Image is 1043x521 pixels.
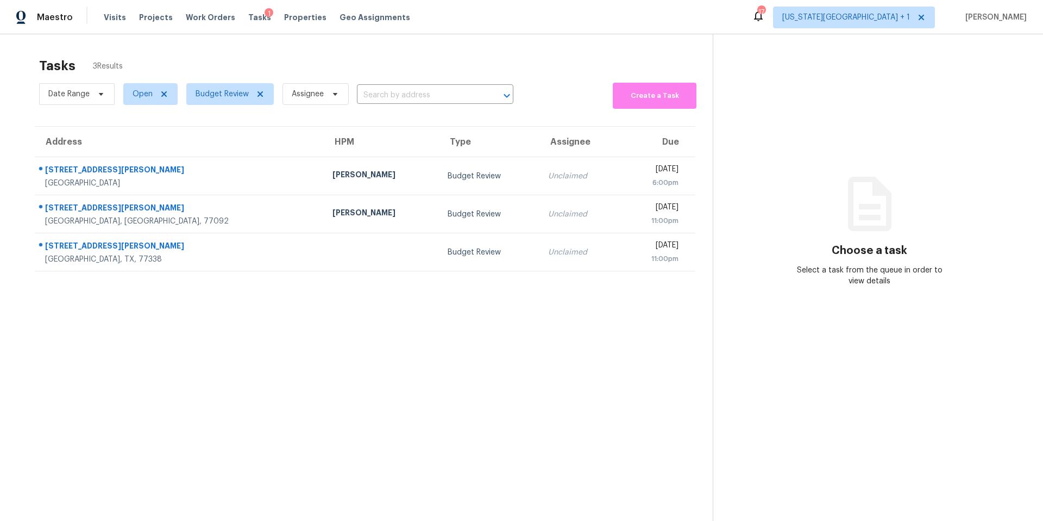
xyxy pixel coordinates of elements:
[629,177,678,188] div: 6:00pm
[324,127,438,157] th: HPM
[548,247,611,258] div: Unclaimed
[292,89,324,100] span: Assignee
[284,12,326,23] span: Properties
[448,171,531,182] div: Budget Review
[539,127,620,157] th: Assignee
[93,61,123,72] span: 3 Results
[48,89,90,100] span: Date Range
[45,254,315,265] div: [GEOGRAPHIC_DATA], TX, 77338
[186,12,235,23] span: Work Orders
[332,169,430,183] div: [PERSON_NAME]
[196,89,249,100] span: Budget Review
[548,209,611,220] div: Unclaimed
[45,202,315,216] div: [STREET_ADDRESS][PERSON_NAME]
[548,171,611,182] div: Unclaimed
[39,60,76,71] h2: Tasks
[45,216,315,227] div: [GEOGRAPHIC_DATA], [GEOGRAPHIC_DATA], 77092
[629,215,678,226] div: 11:00pm
[448,209,531,220] div: Budget Review
[35,127,324,157] th: Address
[248,14,271,21] span: Tasks
[832,245,907,256] h3: Choose a task
[629,164,678,177] div: [DATE]
[782,12,910,23] span: [US_STATE][GEOGRAPHIC_DATA] + 1
[357,87,483,104] input: Search by address
[791,265,948,287] div: Select a task from the queue in order to view details
[961,12,1027,23] span: [PERSON_NAME]
[613,83,696,109] button: Create a Task
[139,12,173,23] span: Projects
[45,240,315,254] div: [STREET_ADDRESS][PERSON_NAME]
[332,207,430,221] div: [PERSON_NAME]
[265,8,273,19] div: 1
[45,178,315,189] div: [GEOGRAPHIC_DATA]
[104,12,126,23] span: Visits
[448,247,531,258] div: Budget Review
[439,127,540,157] th: Type
[499,88,514,103] button: Open
[37,12,73,23] span: Maestro
[629,202,678,215] div: [DATE]
[629,253,678,264] div: 11:00pm
[618,90,691,102] span: Create a Task
[620,127,695,157] th: Due
[757,7,765,17] div: 17
[133,89,153,100] span: Open
[340,12,410,23] span: Geo Assignments
[45,164,315,178] div: [STREET_ADDRESS][PERSON_NAME]
[629,240,678,253] div: [DATE]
